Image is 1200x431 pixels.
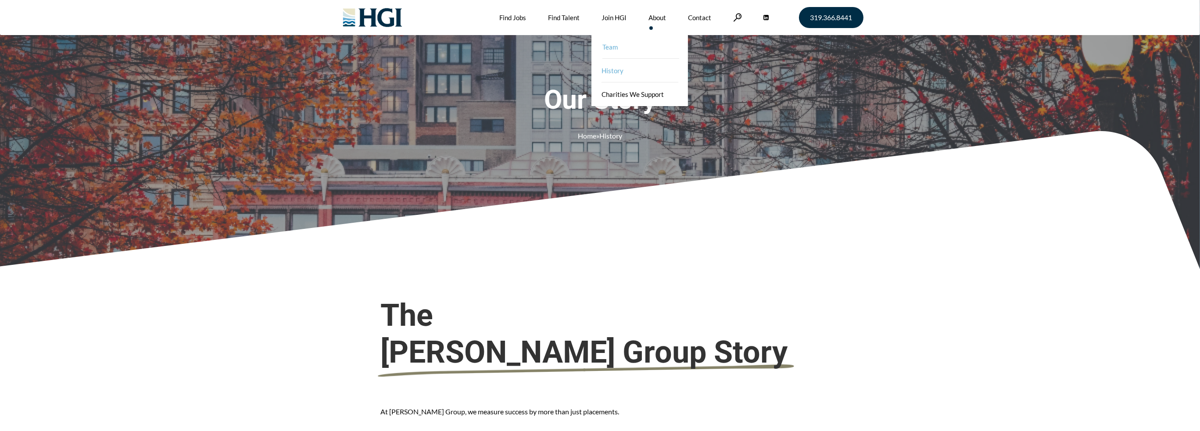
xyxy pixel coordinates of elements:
a: History [591,59,688,82]
u: [PERSON_NAME] Group Story [381,334,788,370]
p: At [PERSON_NAME] Group, we measure success by more than just placements. [381,406,820,418]
a: Home [578,132,596,140]
a: Charities We Support [591,82,688,106]
span: The [381,297,820,370]
span: History [599,132,622,140]
span: » [578,132,622,140]
a: Team [592,35,689,59]
span: Our Story [473,84,727,116]
a: 319.366.8441 [799,7,863,28]
a: Search [733,13,742,21]
span: 319.366.8441 [810,14,852,21]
